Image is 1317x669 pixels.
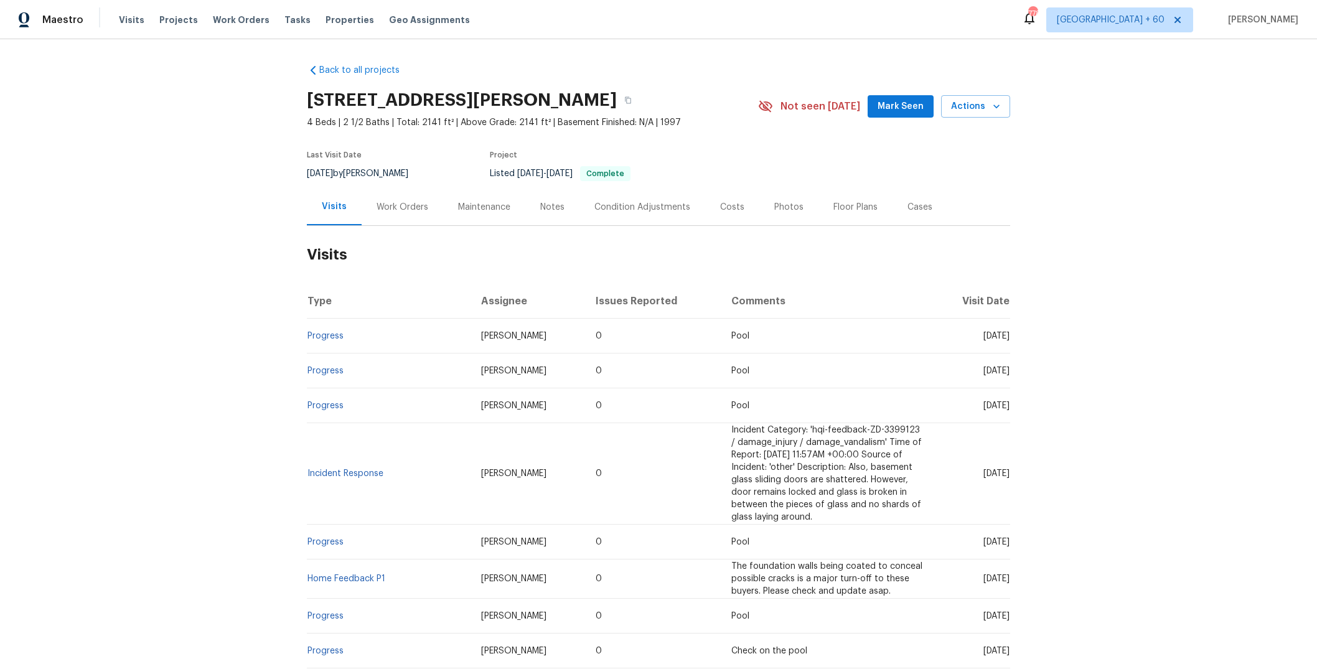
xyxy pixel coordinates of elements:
span: [PERSON_NAME] [481,574,546,583]
span: [DATE] [983,332,1010,340]
a: Progress [307,647,344,655]
span: 0 [596,574,602,583]
div: Visits [322,200,347,213]
span: [DATE] [983,647,1010,655]
span: Visits [119,14,144,26]
span: [PERSON_NAME] [1223,14,1298,26]
span: Tasks [284,16,311,24]
span: 0 [596,538,602,546]
button: Mark Seen [868,95,934,118]
span: Maestro [42,14,83,26]
div: Work Orders [377,201,428,213]
span: Work Orders [213,14,269,26]
span: [PERSON_NAME] [481,612,546,620]
th: Assignee [471,284,586,319]
h2: [STREET_ADDRESS][PERSON_NAME] [307,94,617,106]
span: [PERSON_NAME] [481,367,546,375]
a: Progress [307,538,344,546]
div: Costs [720,201,744,213]
span: [DATE] [983,469,1010,478]
span: [PERSON_NAME] [481,401,546,410]
span: [DATE] [983,401,1010,410]
span: The foundation walls being coated to conceal possible cracks is a major turn-off to these buyers.... [731,562,922,596]
span: [DATE] [983,574,1010,583]
span: Pool [731,538,749,546]
span: [DATE] [307,169,333,178]
button: Actions [941,95,1010,118]
span: [PERSON_NAME] [481,647,546,655]
span: Pool [731,401,749,410]
span: [DATE] [983,612,1010,620]
span: Pool [731,612,749,620]
div: Cases [907,201,932,213]
span: [DATE] [546,169,573,178]
div: Photos [774,201,804,213]
div: Maintenance [458,201,510,213]
span: 0 [596,469,602,478]
span: [DATE] [983,538,1010,546]
span: Last Visit Date [307,151,362,159]
a: Progress [307,332,344,340]
h2: Visits [307,226,1010,284]
th: Issues Reported [586,284,722,319]
span: [DATE] [983,367,1010,375]
span: Complete [581,170,629,177]
a: Progress [307,612,344,620]
a: Back to all projects [307,64,426,77]
div: by [PERSON_NAME] [307,166,423,181]
button: Copy Address [617,89,639,111]
span: Pool [731,367,749,375]
span: Projects [159,14,198,26]
span: Listed [490,169,630,178]
span: 0 [596,612,602,620]
th: Visit Date [932,284,1010,319]
span: Pool [731,332,749,340]
span: 4 Beds | 2 1/2 Baths | Total: 2141 ft² | Above Grade: 2141 ft² | Basement Finished: N/A | 1997 [307,116,758,129]
span: [DATE] [517,169,543,178]
div: 778 [1028,7,1037,20]
span: Check on the pool [731,647,807,655]
span: 0 [596,332,602,340]
span: - [517,169,573,178]
div: Condition Adjustments [594,201,690,213]
span: Mark Seen [878,99,924,115]
span: [PERSON_NAME] [481,538,546,546]
a: Progress [307,401,344,410]
span: [PERSON_NAME] [481,469,546,478]
span: [GEOGRAPHIC_DATA] + 60 [1057,14,1165,26]
div: Notes [540,201,565,213]
span: 0 [596,367,602,375]
span: 0 [596,647,602,655]
span: Geo Assignments [389,14,470,26]
span: Properties [326,14,374,26]
span: 0 [596,401,602,410]
div: Floor Plans [833,201,878,213]
span: [PERSON_NAME] [481,332,546,340]
span: Incident Category: 'hqi-feedback-ZD-3399123 / damage_injury / damage_vandalism' Time of Report: [... [731,426,922,522]
th: Comments [721,284,932,319]
a: Progress [307,367,344,375]
span: Project [490,151,517,159]
th: Type [307,284,471,319]
span: Not seen [DATE] [780,100,860,113]
span: Actions [951,99,1000,115]
a: Home Feedback P1 [307,574,385,583]
a: Incident Response [307,469,383,478]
